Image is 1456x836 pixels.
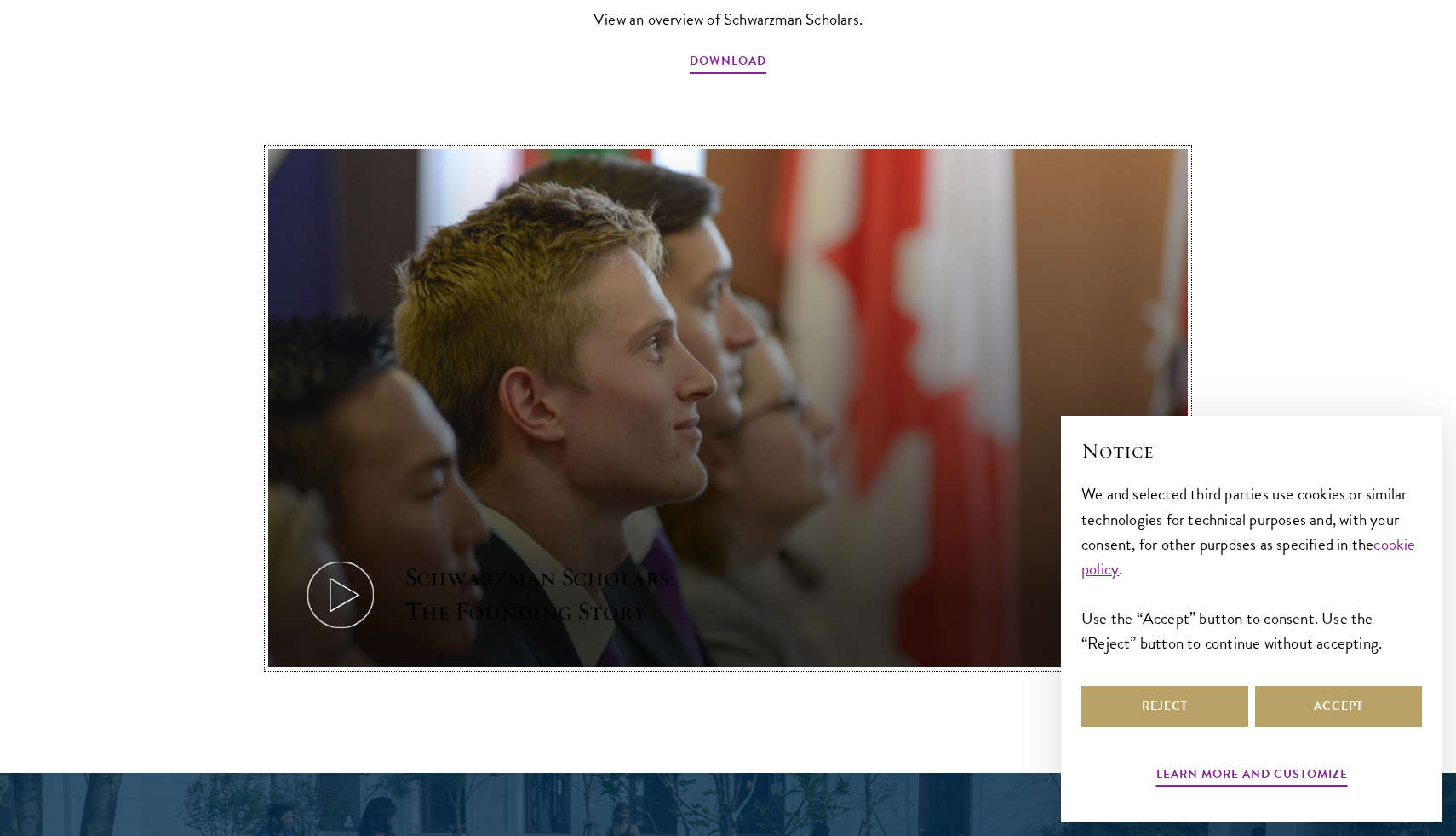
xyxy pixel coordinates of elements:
button: Learn more and customize [1156,764,1348,790]
h2: Notice [1081,436,1422,465]
div: Schwarzman Scholars: The Founding Story [404,561,719,629]
div: We and selected third parties use cookies or similar technologies for technical purposes and, wit... [1081,481,1422,654]
button: Accept [1255,686,1422,727]
span: View an overview of Schwarzman Scholars. [593,5,863,33]
a: cookie policy [1081,532,1416,581]
button: Reject [1081,686,1248,727]
button: Schwarzman Scholars: The Founding Story [268,149,1188,667]
span: DOWNLOAD [690,50,766,77]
